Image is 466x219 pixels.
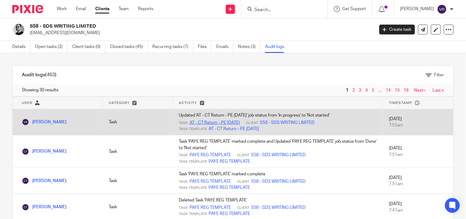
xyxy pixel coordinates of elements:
[379,25,415,34] a: Create task
[22,72,57,78] h1: Audit logs
[366,88,368,93] a: 4
[103,168,173,194] td: Task
[22,118,29,126] img: Vipul Rawal
[251,178,306,185] a: S58 - SDS WRITING LIMITED
[251,205,306,211] a: S58 - SDS WRITING LIMITED
[72,41,105,53] a: Client tasks (0)
[57,6,67,12] a: Work
[343,7,366,11] span: Get Support
[173,109,383,135] td: Updated 'AT - CT Return - PE [DATE]' job status from 'In progress' to 'Not started'
[395,88,400,93] a: 15
[353,88,355,93] a: 2
[345,88,444,93] nav: pager
[152,41,193,53] a: Recurring tasks (7)
[103,109,173,135] td: Task
[237,153,250,158] span: Client
[22,148,29,155] img: Carine Thompson
[209,126,259,132] a: AT - CT Return - PE [DATE]
[246,121,259,125] span: Client
[198,41,212,53] a: Files
[22,179,66,183] a: [PERSON_NAME]
[209,211,250,217] a: PAYE REG TEMPLATE
[179,159,207,164] span: Task Template
[414,88,426,93] a: Next ›
[109,101,130,105] span: Category
[12,5,43,13] img: Pixie
[433,88,444,93] a: Last »
[190,120,240,126] a: AT - CT Return - PE [DATE]
[138,6,153,12] a: Reports
[389,181,447,187] div: 7:51am
[345,87,350,94] span: 1
[389,152,447,158] div: 7:51am
[179,205,188,210] span: Task
[22,87,58,93] span: Showing 30 results
[22,205,66,209] a: [PERSON_NAME]
[359,88,362,93] a: 3
[119,6,129,12] a: Team
[12,23,25,36] img: Shain%20Shapiro.jpg
[22,204,29,211] img: Carine Thompson
[238,41,260,53] a: Notes (3)
[190,205,231,211] a: PAYE REG TEMPLATE
[237,179,250,184] span: Client
[179,185,207,190] span: Task Template
[190,152,231,158] a: PAYE REG TEMPLATE
[22,149,66,153] a: [PERSON_NAME]
[30,23,302,30] h2: S58 - SDS WRITING LIMITED
[383,168,453,194] td: [DATE]
[179,153,188,158] span: Task
[190,178,231,185] a: PAYE REG TEMPLATE
[251,152,306,158] a: S58 - SDS WRITING LIMITED
[260,120,315,126] a: S58 - SDS WRITING LIMITED
[110,41,148,53] a: Closed tasks (45)
[383,135,453,168] td: [DATE]
[179,101,197,105] span: Activity
[76,6,86,12] a: Email
[386,88,391,93] a: 14
[179,212,207,217] span: Task Template
[389,207,447,213] div: 7:47am
[389,101,412,105] span: Timestamp
[179,179,188,184] span: Task
[30,30,370,36] p: [EMAIL_ADDRESS][DOMAIN_NAME]
[179,127,207,132] span: Task Template
[383,109,453,135] td: [DATE]
[173,135,383,168] td: Task 'PAYE REG TEMPLATE' marked complete and Updated 'PAYE REG TEMPLATE' job status from 'Done' t...
[22,177,29,185] img: Carine Thompson
[437,4,447,14] img: svg%3E
[209,185,250,191] a: PAYE REG TEMPLATE
[22,101,32,105] span: User
[95,6,109,12] a: Clients
[103,135,173,168] td: Task
[209,158,250,165] a: PAYE REG TEMPLATE
[237,205,250,210] span: Client
[377,87,384,94] span: …
[22,120,66,124] a: [PERSON_NAME]
[404,88,409,93] a: 16
[12,41,30,53] a: Details
[254,7,309,13] input: Search
[45,72,57,77] span: (463)
[372,88,374,93] a: 5
[35,41,68,53] a: Open tasks (2)
[434,73,444,77] span: Filter
[265,41,289,53] a: Audit logs
[179,121,188,125] span: Task
[389,122,447,128] div: 7:52am
[216,41,233,53] a: Emails
[173,168,383,194] td: Task 'PAYE REG TEMPLATE' marked complete
[400,6,434,12] p: [PERSON_NAME]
